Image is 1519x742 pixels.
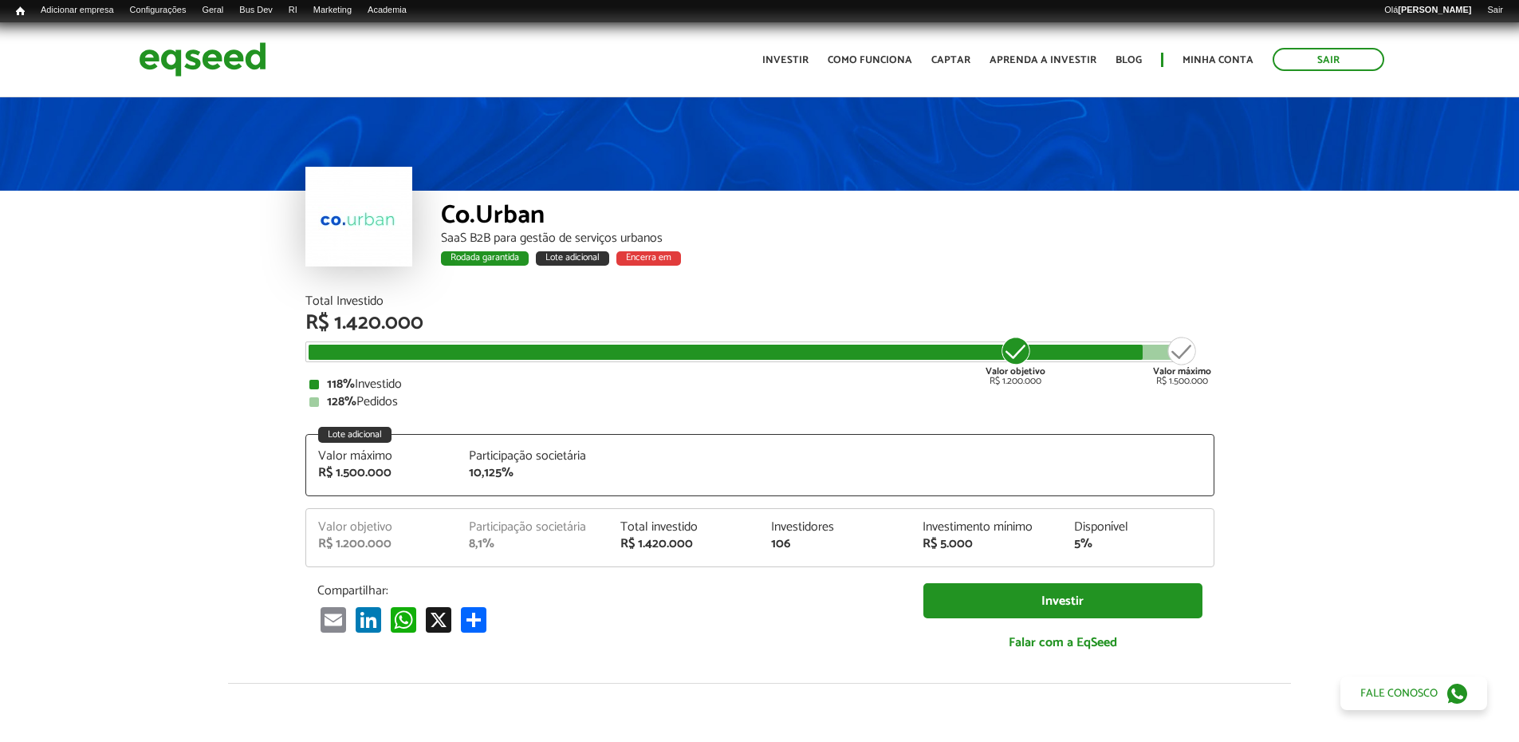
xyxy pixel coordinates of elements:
[16,6,25,17] span: Início
[1074,538,1202,551] div: 5%
[122,4,195,17] a: Configurações
[469,521,596,534] div: Participação societária
[309,396,1210,408] div: Pedidos
[1479,4,1511,17] a: Sair
[620,538,748,551] div: R$ 1.420.000
[8,4,33,19] a: Início
[986,364,1045,379] strong: Valor objetivo
[281,4,305,17] a: RI
[231,4,281,17] a: Bus Dev
[360,4,415,17] a: Academia
[305,4,360,17] a: Marketing
[33,4,122,17] a: Adicionar empresa
[923,538,1050,551] div: R$ 5.000
[458,606,490,633] a: Share
[441,251,529,266] div: Rodada garantida
[923,521,1050,534] div: Investimento mínimo
[441,203,1214,232] div: Co.Urban
[317,606,349,633] a: Email
[309,378,1210,391] div: Investido
[923,626,1202,659] a: Falar com a EqSeed
[469,450,596,463] div: Participação societária
[305,295,1214,308] div: Total Investido
[318,538,446,551] div: R$ 1.200.000
[923,583,1202,619] a: Investir
[1273,48,1384,71] a: Sair
[327,373,355,395] strong: 118%
[1153,335,1211,386] div: R$ 1.500.000
[620,521,748,534] div: Total investido
[318,521,446,534] div: Valor objetivo
[317,583,899,598] p: Compartilhar:
[762,55,809,65] a: Investir
[828,55,912,65] a: Como funciona
[1074,521,1202,534] div: Disponível
[771,538,899,551] div: 106
[1340,677,1487,710] a: Fale conosco
[1183,55,1253,65] a: Minha conta
[1153,364,1211,379] strong: Valor máximo
[616,251,681,266] div: Encerra em
[931,55,970,65] a: Captar
[469,467,596,480] div: 10,125%
[423,606,455,633] a: X
[318,427,392,443] div: Lote adicional
[194,4,231,17] a: Geral
[305,313,1214,334] div: R$ 1.420.000
[318,450,446,463] div: Valor máximo
[318,467,446,480] div: R$ 1.500.000
[388,606,419,633] a: WhatsApp
[990,55,1096,65] a: Aprenda a investir
[1398,5,1471,14] strong: [PERSON_NAME]
[1376,4,1479,17] a: Olá[PERSON_NAME]
[352,606,384,633] a: LinkedIn
[139,38,266,81] img: EqSeed
[327,391,356,412] strong: 128%
[469,538,596,551] div: 8,1%
[986,335,1045,386] div: R$ 1.200.000
[536,251,609,266] div: Lote adicional
[441,232,1214,245] div: SaaS B2B para gestão de serviços urbanos
[771,521,899,534] div: Investidores
[1116,55,1142,65] a: Blog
